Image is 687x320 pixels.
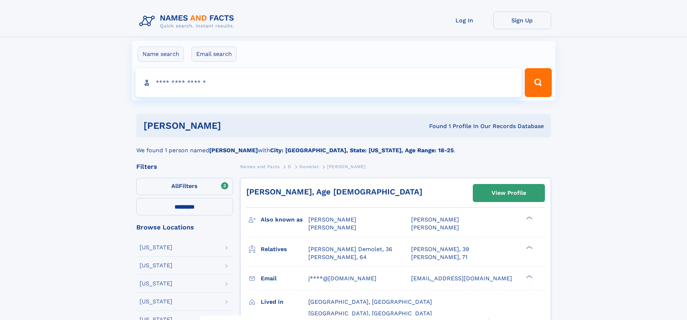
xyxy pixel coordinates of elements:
[136,224,233,231] div: Browse Locations
[492,185,526,201] div: View Profile
[411,224,459,231] span: [PERSON_NAME]
[524,216,533,220] div: ❯
[140,281,172,286] div: [US_STATE]
[436,12,493,29] a: Log In
[261,296,308,308] h3: Lived in
[171,183,179,189] span: All
[299,164,319,169] span: Demolet
[136,12,240,31] img: Logo Names and Facts
[288,162,291,171] a: D
[240,162,280,171] a: Names and Facts
[191,47,237,62] label: Email search
[411,253,467,261] a: [PERSON_NAME], 71
[261,243,308,255] h3: Relatives
[308,224,356,231] span: [PERSON_NAME]
[411,245,469,253] a: [PERSON_NAME], 39
[325,122,544,130] div: Found 1 Profile In Our Records Database
[261,272,308,285] h3: Email
[411,275,512,282] span: [EMAIL_ADDRESS][DOMAIN_NAME]
[140,263,172,268] div: [US_STATE]
[524,274,533,279] div: ❯
[138,47,184,62] label: Name search
[261,214,308,226] h3: Also known as
[136,178,233,195] label: Filters
[473,184,545,202] a: View Profile
[308,245,392,253] a: [PERSON_NAME] Demolet, 36
[411,216,459,223] span: [PERSON_NAME]
[288,164,291,169] span: D
[493,12,551,29] a: Sign Up
[246,187,422,196] a: [PERSON_NAME], Age [DEMOGRAPHIC_DATA]
[136,163,233,170] div: Filters
[524,245,533,250] div: ❯
[308,298,432,305] span: [GEOGRAPHIC_DATA], [GEOGRAPHIC_DATA]
[136,137,551,155] div: We found 1 person named with .
[136,68,522,97] input: search input
[140,299,172,304] div: [US_STATE]
[140,245,172,250] div: [US_STATE]
[308,310,432,317] span: [GEOGRAPHIC_DATA], [GEOGRAPHIC_DATA]
[144,121,325,130] h1: [PERSON_NAME]
[308,216,356,223] span: [PERSON_NAME]
[327,164,366,169] span: [PERSON_NAME]
[270,147,454,154] b: City: [GEOGRAPHIC_DATA], State: [US_STATE], Age Range: 18-25
[525,68,551,97] button: Search Button
[308,253,367,261] a: [PERSON_NAME], 64
[209,147,258,154] b: [PERSON_NAME]
[299,162,319,171] a: Demolet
